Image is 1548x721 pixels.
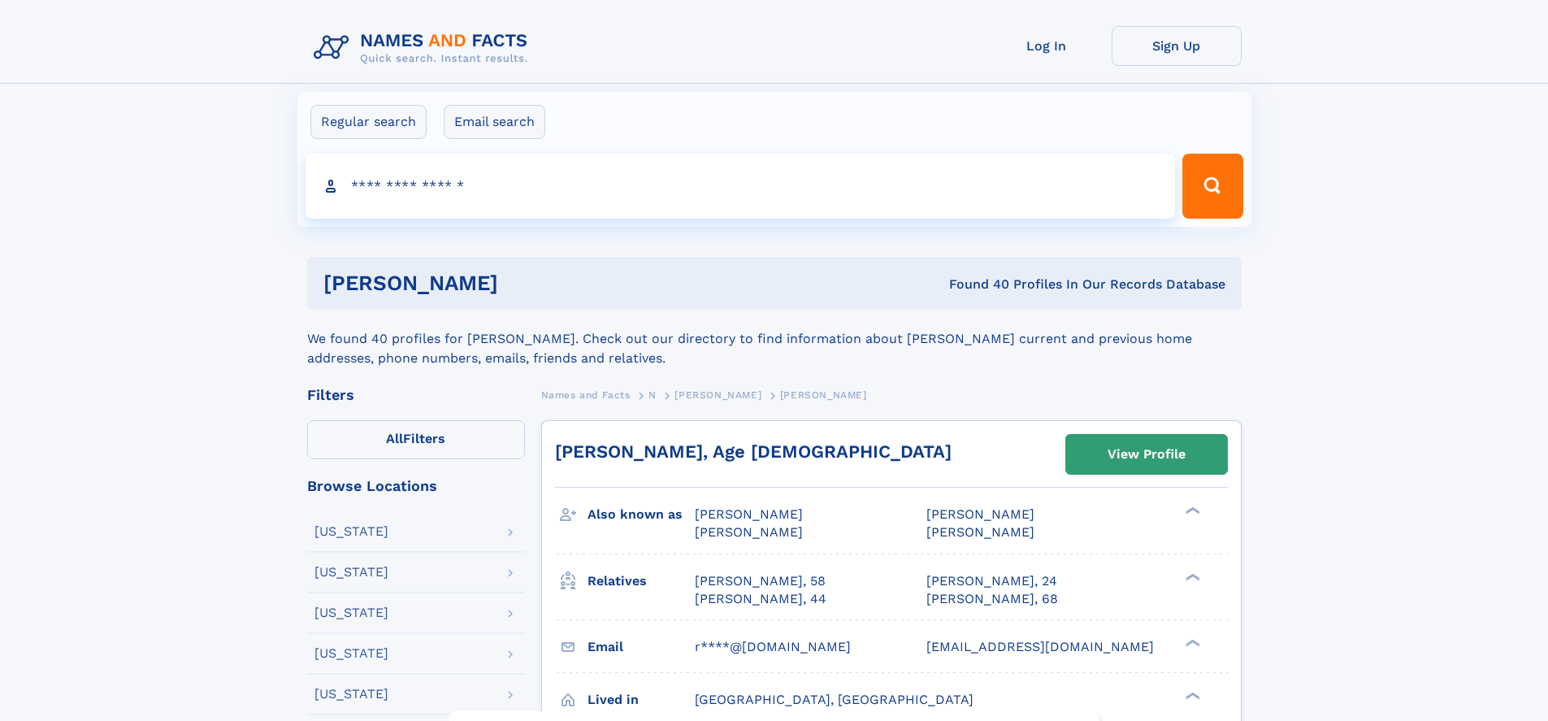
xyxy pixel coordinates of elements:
div: [US_STATE] [314,525,388,538]
a: [PERSON_NAME], 24 [926,572,1057,590]
a: Sign Up [1112,26,1242,66]
input: search input [306,154,1176,219]
span: [GEOGRAPHIC_DATA], [GEOGRAPHIC_DATA] [695,692,973,707]
label: Email search [444,105,545,139]
a: View Profile [1066,435,1227,474]
span: [PERSON_NAME] [674,389,761,401]
a: N [648,384,657,405]
div: [US_STATE] [314,606,388,619]
span: [EMAIL_ADDRESS][DOMAIN_NAME] [926,639,1154,654]
a: Log In [982,26,1112,66]
img: Logo Names and Facts [307,26,541,70]
span: [PERSON_NAME] [695,524,803,540]
a: [PERSON_NAME], 68 [926,590,1058,608]
div: Found 40 Profiles In Our Records Database [723,276,1225,293]
span: [PERSON_NAME] [695,506,803,522]
div: ❯ [1182,506,1201,516]
span: All [386,431,403,446]
div: [US_STATE] [314,688,388,701]
div: View Profile [1108,436,1186,473]
div: [US_STATE] [314,647,388,660]
span: [PERSON_NAME] [926,506,1034,522]
a: [PERSON_NAME], Age [DEMOGRAPHIC_DATA] [555,441,952,462]
div: ❯ [1182,690,1201,701]
button: Search Button [1182,154,1242,219]
div: Filters [307,388,525,402]
label: Filters [307,420,525,459]
h3: Email [588,633,695,661]
label: Regular search [310,105,427,139]
div: [US_STATE] [314,566,388,579]
span: [PERSON_NAME] [926,524,1034,540]
h1: [PERSON_NAME] [323,273,724,293]
a: [PERSON_NAME], 44 [695,590,826,608]
span: N [648,389,657,401]
div: ❯ [1182,637,1201,648]
div: We found 40 profiles for [PERSON_NAME]. Check out our directory to find information about [PERSON... [307,310,1242,368]
div: ❯ [1182,571,1201,582]
h3: Lived in [588,686,695,714]
span: [PERSON_NAME] [780,389,867,401]
a: Names and Facts [541,384,631,405]
h3: Relatives [588,567,695,595]
h3: Also known as [588,501,695,528]
a: [PERSON_NAME] [674,384,761,405]
div: Browse Locations [307,479,525,493]
a: [PERSON_NAME], 58 [695,572,826,590]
